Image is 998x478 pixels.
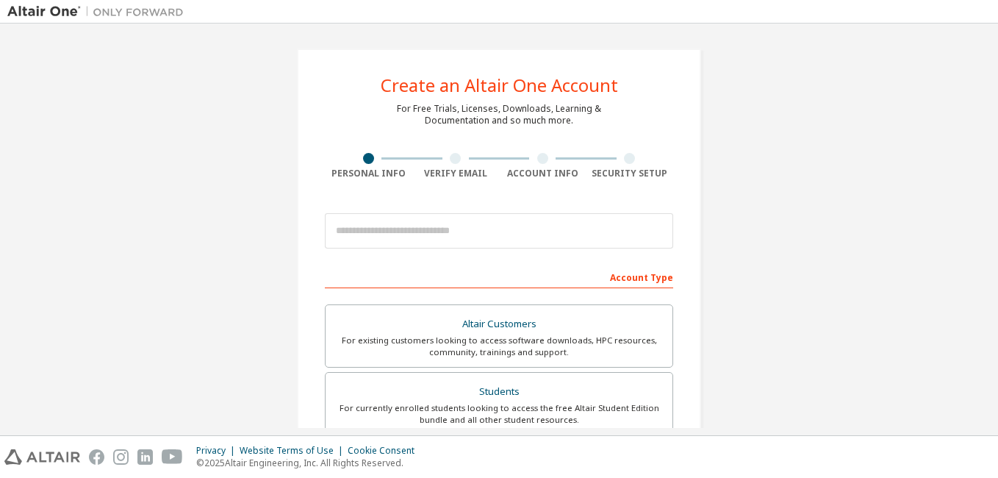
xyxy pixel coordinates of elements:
[240,445,348,457] div: Website Terms of Use
[325,168,412,179] div: Personal Info
[412,168,500,179] div: Verify Email
[325,265,673,288] div: Account Type
[196,445,240,457] div: Privacy
[397,103,601,126] div: For Free Trials, Licenses, Downloads, Learning & Documentation and so much more.
[334,335,664,358] div: For existing customers looking to access software downloads, HPC resources, community, trainings ...
[348,445,423,457] div: Cookie Consent
[4,449,80,465] img: altair_logo.svg
[586,168,674,179] div: Security Setup
[162,449,183,465] img: youtube.svg
[89,449,104,465] img: facebook.svg
[381,76,618,94] div: Create an Altair One Account
[137,449,153,465] img: linkedin.svg
[196,457,423,469] p: © 2025 Altair Engineering, Inc. All Rights Reserved.
[7,4,191,19] img: Altair One
[499,168,586,179] div: Account Info
[334,314,664,335] div: Altair Customers
[334,402,664,426] div: For currently enrolled students looking to access the free Altair Student Edition bundle and all ...
[334,382,664,402] div: Students
[113,449,129,465] img: instagram.svg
